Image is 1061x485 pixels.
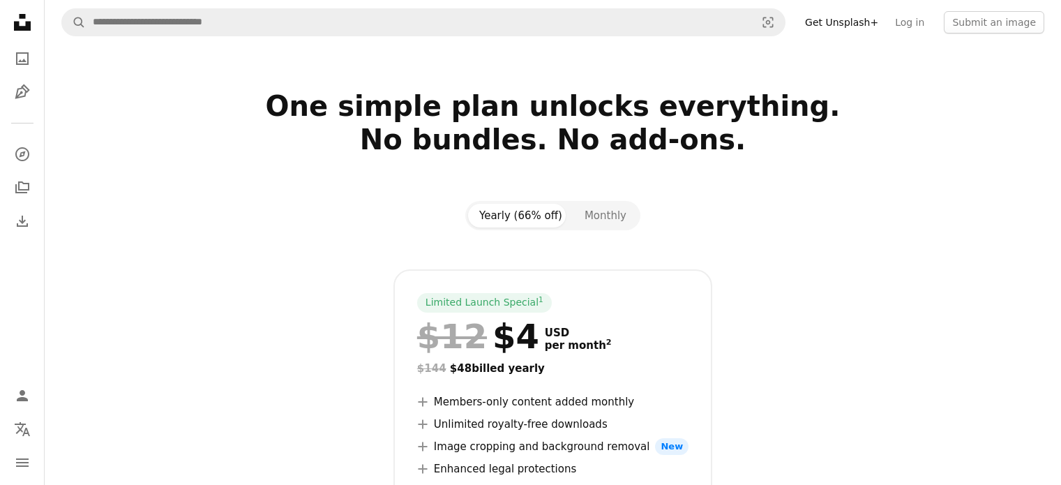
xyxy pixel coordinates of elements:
span: $144 [417,362,446,375]
a: Home — Unsplash [8,8,36,39]
a: Collections [8,174,36,202]
a: Log in / Sign up [8,382,36,410]
div: $48 billed yearly [417,360,688,377]
button: Submit an image [944,11,1044,33]
div: $4 [417,318,539,355]
form: Find visuals sitewide [61,8,785,36]
div: Limited Launch Special [417,293,552,313]
button: Language [8,415,36,443]
a: Explore [8,140,36,168]
button: Search Unsplash [62,9,86,36]
li: Unlimited royalty-free downloads [417,416,688,433]
span: New [655,438,688,455]
a: Illustrations [8,78,36,106]
li: Image cropping and background removal [417,438,688,455]
a: Download History [8,207,36,235]
a: 2 [603,339,615,352]
sup: 2 [606,338,612,347]
sup: 1 [539,295,543,304]
span: per month [545,339,612,352]
a: Get Unsplash+ [797,11,887,33]
span: $12 [417,318,487,355]
span: USD [545,327,612,339]
button: Yearly (66% off) [468,204,573,227]
button: Visual search [751,9,785,36]
a: Log in [887,11,933,33]
a: 1 [536,296,546,310]
li: Enhanced legal protections [417,461,688,477]
button: Monthly [573,204,638,227]
button: Menu [8,449,36,477]
a: Photos [8,45,36,73]
li: Members-only content added monthly [417,394,688,410]
h2: One simple plan unlocks everything. No bundles. No add-ons. [101,89,1005,190]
